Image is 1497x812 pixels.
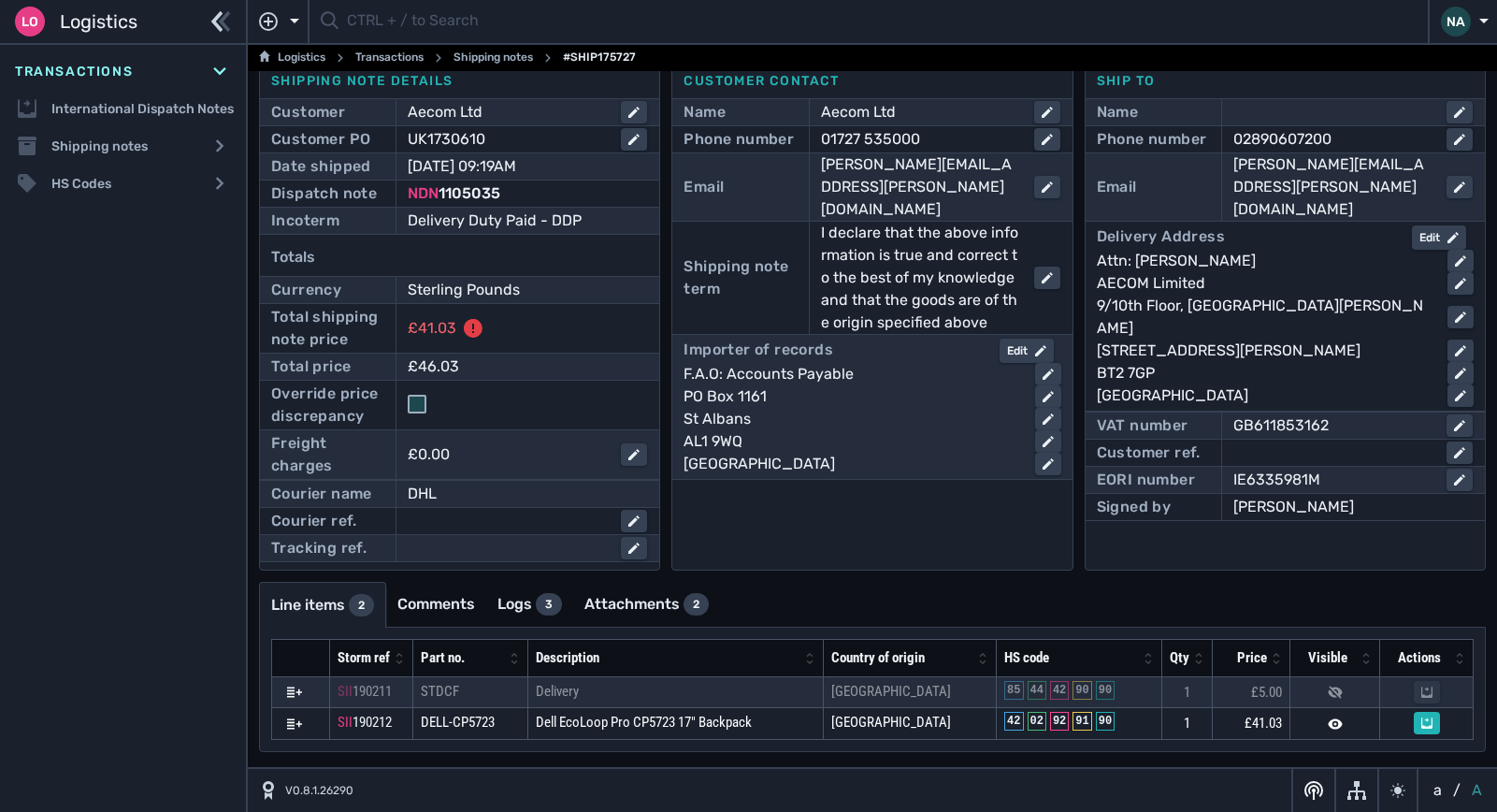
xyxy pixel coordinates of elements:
div: Description [536,647,800,669]
span: £5.00 [1251,684,1282,701]
span: 1105035 [439,184,500,202]
span: Dell EcoLoop Pro CP5723 17" Backpack [536,714,752,731]
div: Courier name [271,483,372,505]
div: Edit [1007,342,1046,359]
div: Delivery Address [1097,225,1225,250]
div: Customer ref. [1097,442,1201,464]
div: Tracking ref. [271,537,367,559]
div: Date shipped [271,155,371,178]
div: 85 [1004,681,1023,700]
div: Phone number [1097,128,1207,151]
button: a [1430,779,1446,802]
div: Delivery Duty Paid - DDP [408,210,647,232]
a: Comments [386,582,486,627]
div: Actions [1388,647,1450,669]
div: [PERSON_NAME] [1233,496,1473,518]
div: NA [1441,7,1471,36]
div: [PERSON_NAME][EMAIL_ADDRESS][PERSON_NAME][DOMAIN_NAME] [821,153,1019,221]
span: V0.8.1.26290 [285,782,353,799]
button: Edit [1412,225,1466,250]
span: DELL-CP5723 [421,714,495,731]
div: EORI number [1097,469,1195,491]
div: HS code [1004,647,1139,669]
div: 2 [684,593,709,616]
span: 190212 [353,714,392,731]
div: [PERSON_NAME][EMAIL_ADDRESS][PERSON_NAME][DOMAIN_NAME] [1233,153,1432,221]
div: Customer contact [684,71,1060,91]
span: Delivery [536,683,579,700]
div: PO Box 1161 [684,385,1019,408]
div: Email [1097,176,1137,198]
div: St Albans [684,408,1019,430]
div: 02 [1028,712,1046,731]
div: 2 [349,594,374,616]
a: Line items2 [260,583,385,628]
span: SII [338,714,353,731]
div: Sterling Pounds [408,279,621,301]
div: Shipping note details [271,71,648,91]
div: Part no. [421,647,504,669]
div: 90 [1072,681,1091,700]
span: 1 [1184,715,1190,732]
div: DHL [408,483,647,505]
div: Ship to [1097,71,1474,91]
div: Signed by [1097,496,1172,518]
span: / [1453,779,1461,802]
div: Edit [1419,229,1459,246]
div: £41.03 [408,317,456,340]
span: STDCF [421,683,459,700]
span: NDN [408,184,439,202]
div: £46.03 [408,355,621,378]
div: Storm ref [338,647,390,669]
span: 190211 [353,683,392,700]
div: 44 [1028,681,1046,700]
span: Logistics [60,7,137,36]
div: Currency [271,279,341,301]
span: 1 [1184,684,1190,701]
div: Aecom Ltd [821,101,1019,123]
div: Aecom Ltd [408,101,606,123]
div: AECOM Limited [1097,272,1432,295]
div: 42 [1004,712,1023,731]
div: 90 [1096,712,1115,731]
div: Shipping note term [684,255,797,300]
div: F.A.O: Accounts Payable [684,363,1019,385]
a: Logs3 [486,582,573,627]
button: Edit [1000,339,1054,363]
div: Importer of records [684,339,833,363]
div: Visible [1298,647,1357,669]
div: 42 [1050,681,1069,700]
div: Override price discrepancy [271,383,384,428]
a: Shipping notes [453,47,533,69]
div: [GEOGRAPHIC_DATA] [1097,384,1432,407]
div: Incoterm [271,210,339,232]
div: Country of origin [831,647,973,669]
div: Customer PO [271,128,370,151]
span: [GEOGRAPHIC_DATA] [831,714,951,731]
a: Logistics [259,47,325,69]
div: AL1 9WQ [684,430,1019,453]
div: Totals [271,239,648,276]
div: 01727 535000 [821,128,1019,151]
div: Name [1097,101,1139,123]
div: Qty [1170,647,1189,669]
div: UK1730610 [408,128,606,151]
span: Transactions [15,62,133,81]
div: Dispatch note [271,182,377,205]
div: IE6335981M [1233,469,1432,491]
div: Email [684,176,724,198]
div: 9/10th Floor, [GEOGRAPHIC_DATA][PERSON_NAME] [1097,295,1432,340]
span: £41.03 [1245,715,1282,732]
span: #SHIP175727 [563,47,636,69]
div: Attn: [PERSON_NAME] [1097,250,1432,272]
div: GB611853162 [1233,414,1432,437]
a: Transactions [355,47,424,69]
div: Phone number [684,128,794,151]
div: Lo [15,7,45,36]
div: Customer [271,101,345,123]
a: Attachments2 [573,582,720,627]
div: 3 [536,593,562,616]
input: CTRL + / to Search [347,4,1417,40]
div: 90 [1096,681,1115,700]
div: Total shipping note price [271,306,384,351]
